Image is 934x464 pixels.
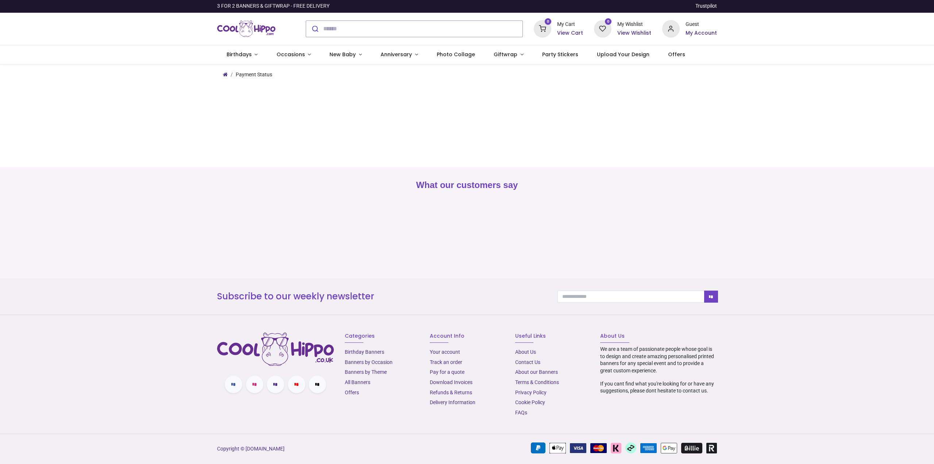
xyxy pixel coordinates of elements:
div: 3 FOR 2 BANNERS & GIFTWRAP - FREE DELIVERY [217,3,329,10]
span: Offers [668,51,685,58]
h6: Categories [345,333,419,340]
img: PayPal [531,442,545,453]
a: Delivery Information [430,399,475,405]
h6: Useful Links [515,333,589,340]
a: View Wishlist [617,30,651,37]
a: Download Invoices [430,379,472,385]
span: Party Stickers [542,51,578,58]
a: Pay for a quote [430,369,464,375]
p: We are a team of passionate people whose goal is to design and create amazing personalised printe... [600,346,717,374]
img: Revolut Pay [706,443,717,453]
div: My Cart [557,21,583,28]
a: Giftwrap [484,45,533,64]
span: Giftwrap [494,51,517,58]
a: Contact Us [515,359,540,365]
img: American Express [640,443,657,453]
a: Your account [430,349,460,355]
a: 0 [594,25,611,31]
a: Offers [345,390,359,395]
a: My Account [686,30,717,37]
a: Terms & Conditions [515,379,559,385]
h2: What our customers say [217,179,717,191]
a: All Banners [345,379,370,385]
button: Submit [306,21,323,37]
img: Google Pay [661,443,677,453]
img: Billie [681,443,702,453]
img: Afterpay Clearpay [625,442,636,453]
a: Birthdays [217,45,267,64]
a: Cookie Policy [515,399,545,405]
a: New Baby [320,45,371,64]
h3: Subscribe to our weekly newsletter [217,290,547,303]
a: View Cart [557,30,583,37]
a: About Us​ [515,349,536,355]
div: Guest [686,21,717,28]
img: Klarna [611,443,621,453]
a: Copyright © [DOMAIN_NAME] [217,446,285,452]
a: Anniversary [371,45,427,64]
img: Apple Pay [549,443,566,453]
span: New Baby [329,51,356,58]
a: Logo of Cool Hippo [217,19,275,39]
sup: 0 [545,18,552,25]
li: Payment Status [228,71,272,78]
span: Birthdays [227,51,252,58]
a: Privacy Policy [515,390,547,395]
p: If you cant find what you're looking for or have any suggestions, please dont hesitate to contact... [600,380,717,395]
a: About our Banners [515,369,558,375]
img: MasterCard [590,443,607,453]
span: Occasions [277,51,305,58]
a: Banners by Theme [345,369,387,375]
a: Refunds & Returns [430,390,472,395]
img: VISA [570,443,586,453]
a: 0 [534,25,551,31]
a: Banners by Occasion [345,359,393,365]
a: Birthday Banners [345,349,384,355]
span: Photo Collage [437,51,475,58]
a: Home [223,72,228,77]
span: Anniversary [381,51,412,58]
h6: About Us [600,333,717,340]
a: Track an order [430,359,462,365]
h6: Account Info [430,333,504,340]
div: My Wishlist [617,21,651,28]
img: Cool Hippo [217,19,275,39]
sup: 0 [605,18,612,25]
a: Occasions [267,45,320,64]
a: Trustpilot [695,3,717,10]
a: FAQs [515,410,527,415]
span: Upload Your Design [597,51,649,58]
